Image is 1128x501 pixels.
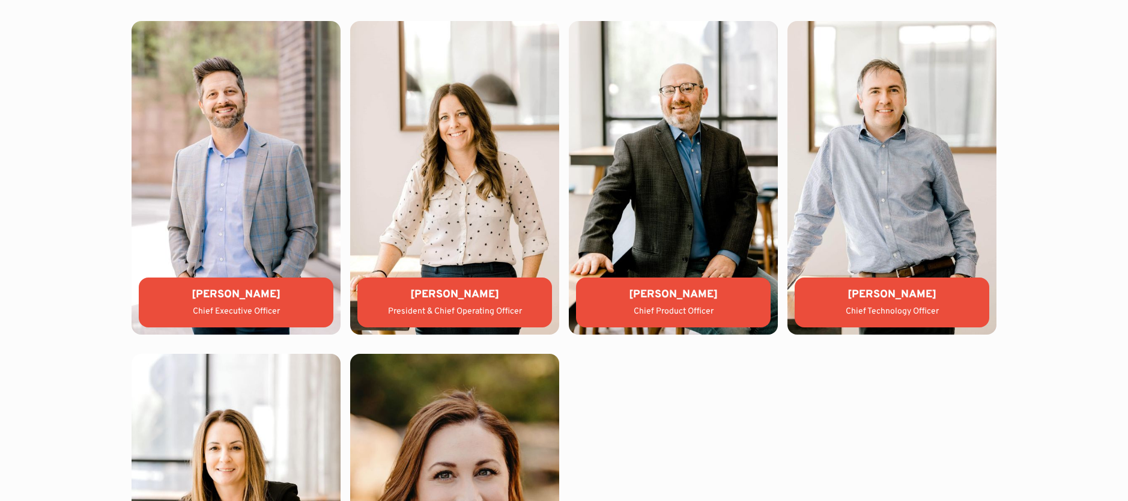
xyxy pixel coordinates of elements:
[787,21,996,335] img: Tony Compton
[367,287,542,302] div: [PERSON_NAME]
[350,21,559,335] img: Lauren Donalson
[367,306,542,318] div: President & Chief Operating Officer
[586,306,761,318] div: Chief Product Officer
[569,21,778,335] img: Matthew Groner
[804,287,980,302] div: [PERSON_NAME]
[148,287,324,302] div: [PERSON_NAME]
[804,306,980,318] div: Chief Technology Officer
[586,287,761,302] div: [PERSON_NAME]
[132,21,341,335] img: Aaron Sheeks
[148,306,324,318] div: Chief Executive Officer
